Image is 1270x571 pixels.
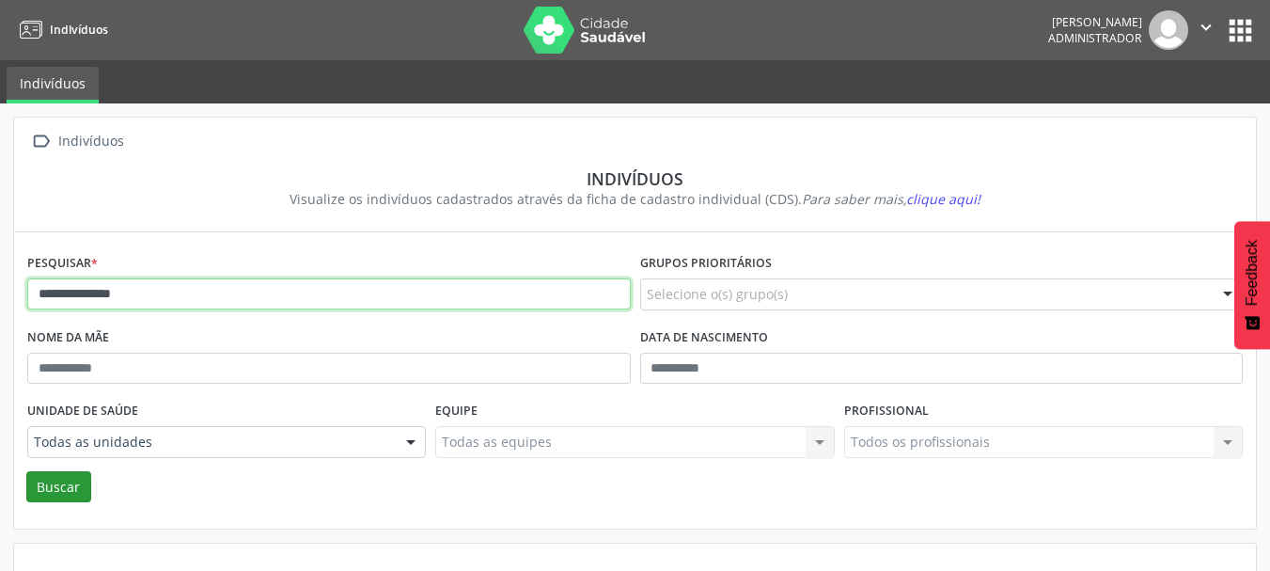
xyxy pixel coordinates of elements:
[1244,240,1261,306] span: Feedback
[1234,221,1270,349] button: Feedback - Mostrar pesquisa
[40,189,1230,209] div: Visualize os indivíduos cadastrados através da ficha de cadastro individual (CDS).
[27,128,55,155] i: 
[50,22,108,38] span: Indivíduos
[7,67,99,103] a: Indivíduos
[1224,14,1257,47] button: apps
[1188,10,1224,50] button: 
[844,397,929,426] label: Profissional
[1048,14,1142,30] div: [PERSON_NAME]
[1048,30,1142,46] span: Administrador
[13,14,108,45] a: Indivíduos
[40,168,1230,189] div: Indivíduos
[640,324,768,353] label: Data de nascimento
[27,324,109,353] label: Nome da mãe
[27,249,98,278] label: Pesquisar
[27,128,127,155] a:  Indivíduos
[906,190,980,208] span: clique aqui!
[640,249,772,278] label: Grupos prioritários
[435,397,478,426] label: Equipe
[1149,10,1188,50] img: img
[802,190,980,208] i: Para saber mais,
[647,284,788,304] span: Selecione o(s) grupo(s)
[55,128,127,155] div: Indivíduos
[34,433,387,452] span: Todas as unidades
[27,397,138,426] label: Unidade de saúde
[26,471,91,503] button: Buscar
[1196,17,1216,38] i: 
